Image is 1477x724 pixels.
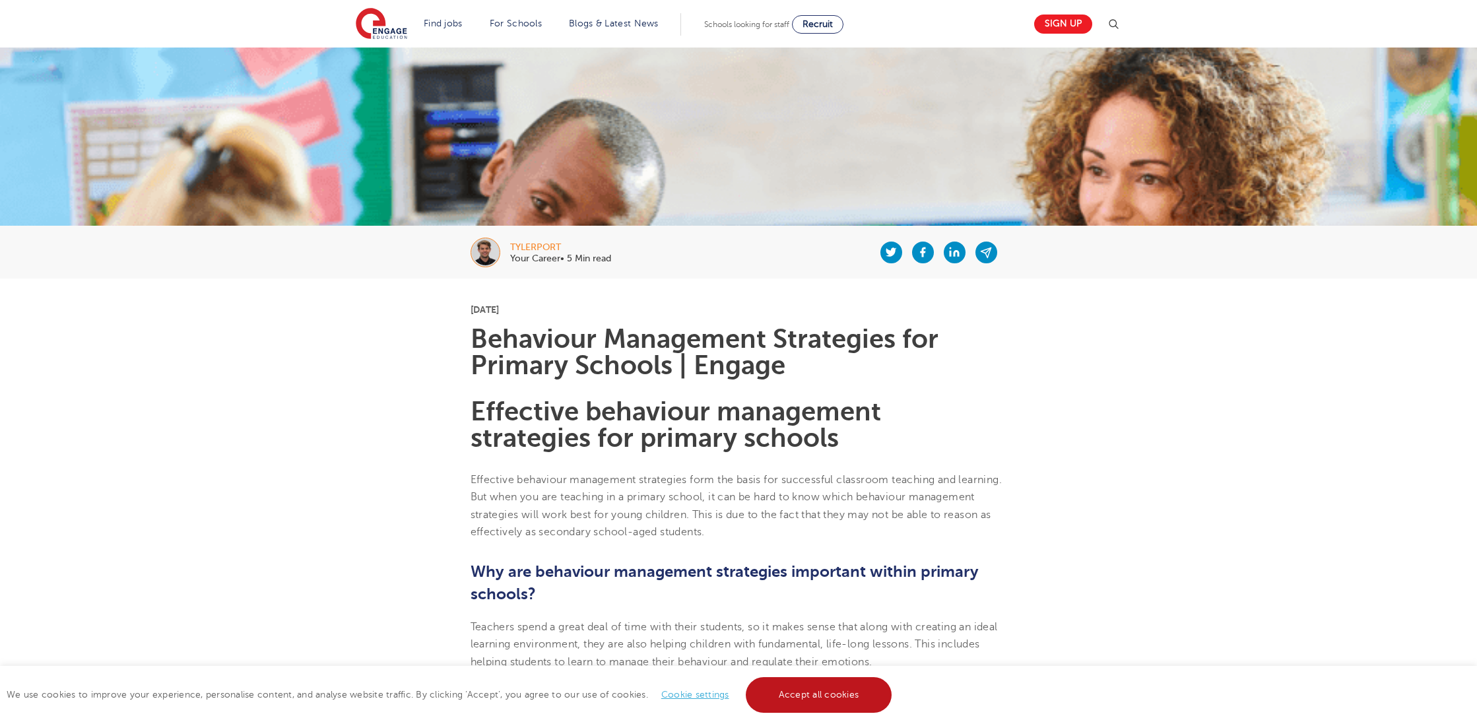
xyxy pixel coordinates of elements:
[490,18,542,28] a: For Schools
[356,8,407,41] img: Engage Education
[471,397,881,453] span: Effective behaviour management strategies for primary schools
[746,677,892,713] a: Accept all cookies
[471,326,1007,379] h1: Behaviour Management Strategies for Primary Schools | Engage
[510,243,611,252] div: tylerport
[792,15,843,34] a: Recruit
[569,18,659,28] a: Blogs & Latest News
[7,690,895,700] span: We use cookies to improve your experience, personalise content, and analyse website traffic. By c...
[704,20,789,29] span: Schools looking for staff
[1034,15,1092,34] a: Sign up
[803,19,833,29] span: Recruit
[661,690,729,700] a: Cookie settings
[510,254,611,263] p: Your Career• 5 Min read
[471,621,998,668] span: Teachers spend a great deal of time with their students, so it makes sense that along with creati...
[424,18,463,28] a: Find jobs
[471,474,1002,538] span: Effective behaviour management strategies form the basis for successful classroom teaching and le...
[471,305,1007,314] p: [DATE]
[471,562,979,603] span: Why are behaviour management strategies important within primary schools?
